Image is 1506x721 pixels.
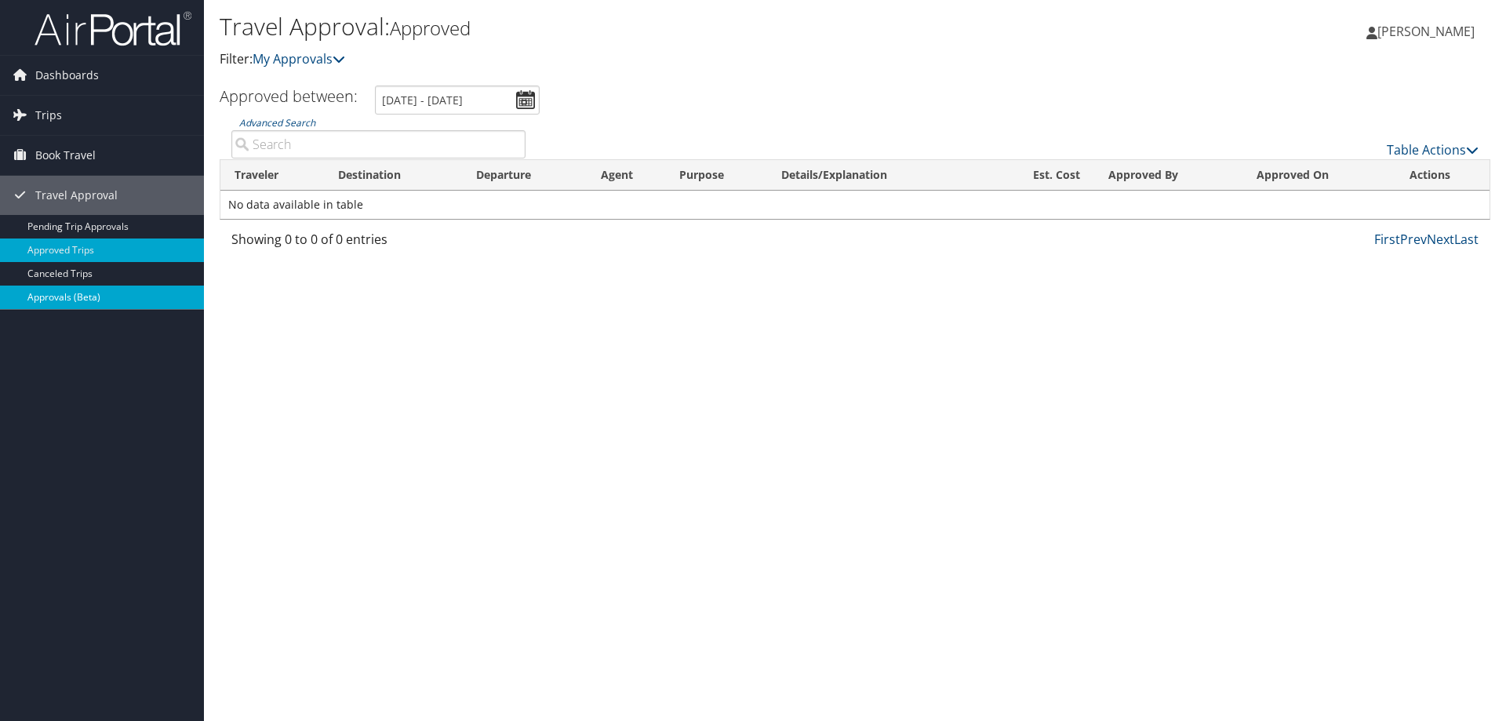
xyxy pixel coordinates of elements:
th: Est. Cost: activate to sort column ascending [989,160,1094,191]
th: Actions [1395,160,1490,191]
h3: Approved between: [220,86,358,107]
a: First [1374,231,1400,248]
th: Purpose [665,160,767,191]
a: [PERSON_NAME] [1366,8,1490,55]
span: Book Travel [35,136,96,175]
th: Destination: activate to sort column ascending [324,160,463,191]
input: Advanced Search [231,130,526,158]
th: Traveler: activate to sort column ascending [220,160,324,191]
a: Table Actions [1387,141,1479,158]
a: Advanced Search [239,116,315,129]
input: [DATE] - [DATE] [375,86,540,115]
th: Details/Explanation [767,160,989,191]
a: My Approvals [253,50,345,67]
th: Agent [587,160,665,191]
td: No data available in table [220,191,1490,219]
th: Approved By: activate to sort column ascending [1094,160,1242,191]
span: Dashboards [35,56,99,95]
span: Travel Approval [35,176,118,215]
span: [PERSON_NAME] [1377,23,1475,40]
span: Trips [35,96,62,135]
img: airportal-logo.png [35,10,191,47]
small: Approved [390,15,471,41]
a: Next [1427,231,1454,248]
a: Last [1454,231,1479,248]
th: Departure: activate to sort column ascending [462,160,587,191]
p: Filter: [220,49,1067,70]
h1: Travel Approval: [220,10,1067,43]
div: Showing 0 to 0 of 0 entries [231,230,526,257]
a: Prev [1400,231,1427,248]
th: Approved On: activate to sort column ascending [1242,160,1395,191]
